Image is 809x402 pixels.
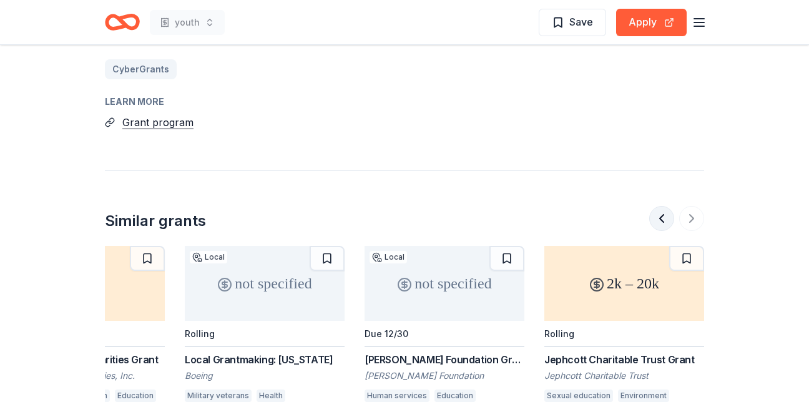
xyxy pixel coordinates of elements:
div: Jephcott Charitable Trust Grant [544,352,704,367]
div: Jephcott Charitable Trust [544,370,704,382]
div: Due 12/30 [365,328,408,339]
div: Sexual education [544,390,613,402]
button: Grant program [122,114,194,130]
div: [PERSON_NAME] Foundation Grant [365,352,524,367]
div: Local Grantmaking: [US_STATE] [185,352,345,367]
span: Save [569,14,593,30]
div: Military veterans [185,390,252,402]
a: Home [105,7,140,37]
div: Local [370,251,407,263]
div: Boeing [185,370,345,382]
div: Human services [365,390,429,402]
button: youth [150,10,225,35]
div: not specified [185,246,345,321]
div: 2k – 20k [544,246,704,321]
div: Health [257,390,285,402]
div: Education [115,390,156,402]
div: Local [190,251,227,263]
div: Rolling [185,328,215,339]
button: Save [539,9,606,36]
div: not specified [365,246,524,321]
div: Education [434,390,476,402]
div: Learn more [105,94,704,109]
div: Rolling [544,328,574,339]
button: Apply [616,9,687,36]
div: Similar grants [105,211,206,231]
div: Environment [618,390,669,402]
div: [PERSON_NAME] Foundation [365,370,524,382]
span: youth [175,15,200,30]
